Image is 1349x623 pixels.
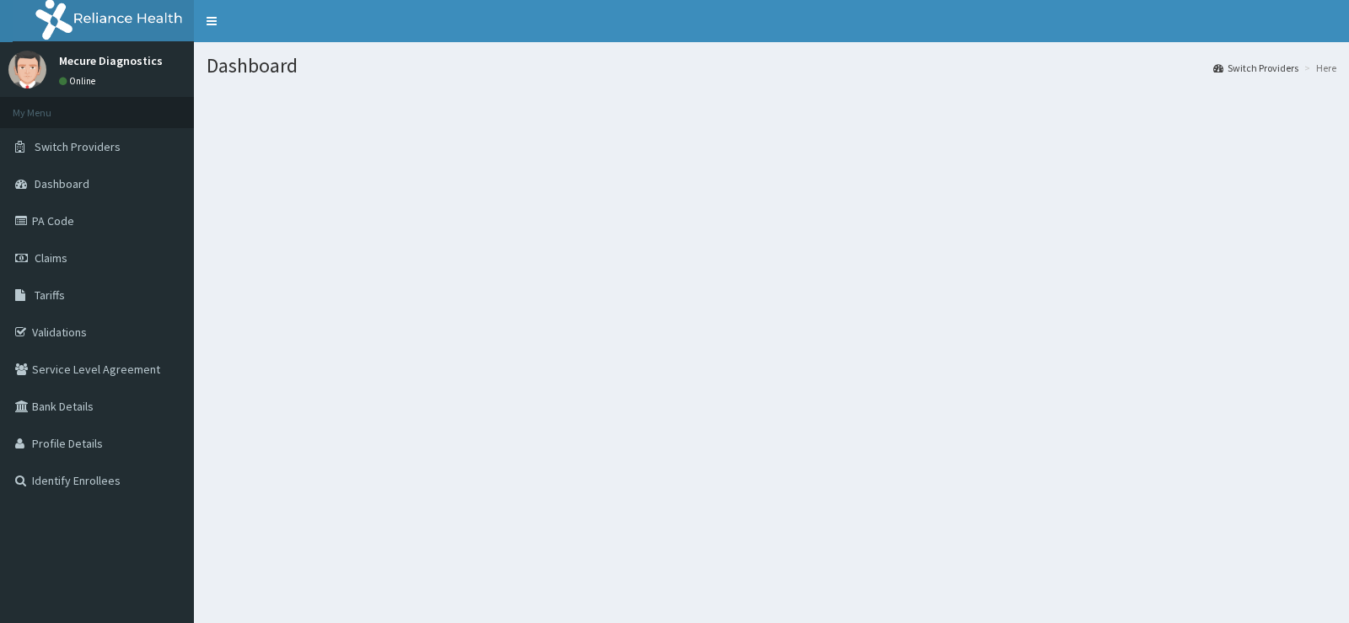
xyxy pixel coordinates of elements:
[1300,61,1336,75] li: Here
[59,75,99,87] a: Online
[1213,61,1298,75] a: Switch Providers
[35,287,65,303] span: Tariffs
[35,176,89,191] span: Dashboard
[35,250,67,266] span: Claims
[59,55,163,67] p: Mecure Diagnostics
[207,55,1336,77] h1: Dashboard
[35,139,121,154] span: Switch Providers
[8,51,46,89] img: User Image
